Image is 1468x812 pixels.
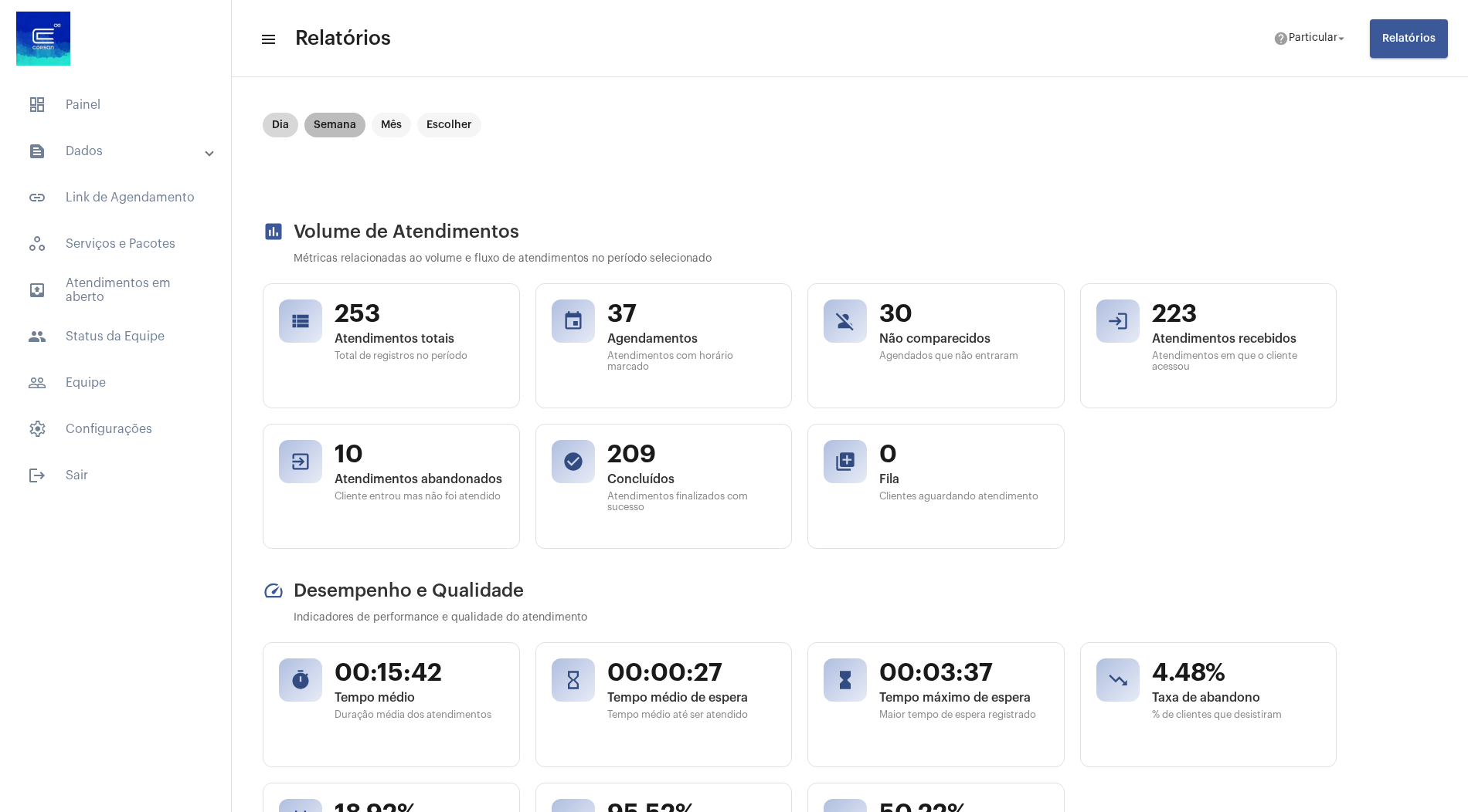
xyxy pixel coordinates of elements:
span: Não comparecidos [879,332,1048,346]
mat-icon: sidenav icon [28,466,46,485]
mat-panel-title: Dados [28,142,206,161]
span: 4.48% [1152,658,1321,688]
span: Cliente entrou mas não foi atendido [335,491,504,502]
span: Agendados que não entraram [879,350,1048,361]
button: Relatórios [1370,19,1448,58]
img: d4669ae0-8c07-2337-4f67-34b0df7f5ae4.jpeg [12,8,74,69]
span: Equipe [15,364,216,401]
span: Tempo médio de espera [607,691,776,705]
span: Tempo máximo de espera [879,691,1048,705]
span: 00:15:42 [335,658,504,688]
span: Agendamentos [607,332,776,346]
mat-icon: hourglass_empty [562,669,584,691]
span: sidenav icon [28,420,46,438]
span: Link de Agendamento [15,179,216,216]
span: % de clientes que desistiram [1152,709,1321,720]
mat-icon: timer [290,669,311,691]
span: 37 [607,299,776,329]
mat-icon: sidenav icon [28,281,46,299]
mat-icon: assessment [263,221,284,242]
mat-chip: Escolher [417,113,481,137]
span: Relatórios [295,26,391,51]
mat-icon: arrow_drop_down [1334,32,1348,46]
span: Atendimentos em que o cliente acessou [1152,350,1321,372]
span: 253 [335,299,504,329]
span: Sair [15,457,216,494]
span: Atendimentos abandonados [335,472,504,486]
mat-icon: check_circle [562,451,584,472]
mat-icon: sidenav icon [28,142,46,161]
p: Indicadores de performance e qualidade do atendimento [294,612,1337,624]
span: Atendimentos totais [335,332,504,346]
mat-icon: event [562,310,584,332]
span: Atendimentos recebidos [1152,332,1321,346]
span: Particular [1289,33,1337,44]
mat-icon: login [1107,310,1129,332]
span: sidenav icon [28,96,46,114]
span: Total de registros no período [335,350,504,361]
span: 209 [607,440,776,469]
span: Painel [15,86,216,123]
h2: Desempenho e Qualidade [263,580,1337,601]
mat-icon: sidenav icon [28,327,46,346]
button: Particular [1264,23,1358,54]
span: Fila [879,472,1048,486]
span: Relatórios [1382,33,1436,44]
mat-chip: Mês [372,113,411,137]
span: Tempo médio até ser atendido [607,709,776,720]
mat-icon: person_off [834,310,856,332]
span: Atendimentos finalizados com sucesso [607,491,776,513]
p: Métricas relacionadas ao volume e fluxo de atendimentos no período selecionado [294,253,1337,265]
span: 30 [879,299,1048,329]
span: Configurações [15,411,216,448]
span: sidenav icon [28,235,46,253]
mat-icon: queue [834,451,856,472]
mat-icon: sidenav icon [28,188,46,207]
span: Concluídos [607,472,776,486]
span: Duração média dos atendimentos [335,709,504,720]
mat-icon: view_list [290,310,311,332]
mat-expansion-panel-header: sidenav iconDados [9,133,231,170]
span: 223 [1152,299,1321,329]
mat-icon: help [1273,31,1289,46]
span: Atendimentos com horário marcado [607,350,776,372]
span: 00:03:37 [879,658,1048,688]
span: 0 [879,440,1048,469]
mat-icon: exit_to_app [290,451,311,472]
span: Serviços e Pacotes [15,225,216,262]
mat-icon: hourglass_full [834,669,856,691]
mat-icon: trending_down [1107,669,1129,691]
mat-chip: Dia [263,113,298,137]
span: 10 [335,440,504,469]
mat-icon: sidenav icon [260,30,275,49]
mat-icon: sidenav icon [28,374,46,392]
span: Status da Equipe [15,318,216,355]
span: Tempo médio [335,691,504,705]
span: Clientes aguardando atendimento [879,491,1048,502]
span: Taxa de abandono [1152,691,1321,705]
mat-chip: Semana [304,113,365,137]
mat-icon: speed [263,580,284,601]
span: Maior tempo de espera registrado [879,709,1048,720]
h2: Volume de Atendimentos [263,221,1337,242]
span: 00:00:27 [607,658,776,688]
span: Atendimentos em aberto [15,272,216,309]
